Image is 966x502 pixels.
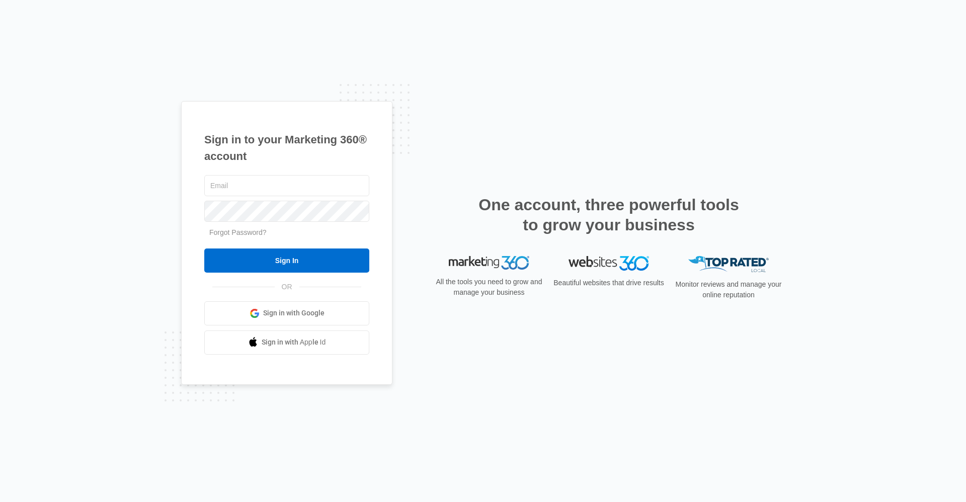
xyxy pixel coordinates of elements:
[475,195,742,235] h2: One account, three powerful tools to grow your business
[204,330,369,355] a: Sign in with Apple Id
[204,131,369,164] h1: Sign in to your Marketing 360® account
[672,279,785,300] p: Monitor reviews and manage your online reputation
[263,308,325,318] span: Sign in with Google
[552,278,665,288] p: Beautiful websites that drive results
[204,248,369,273] input: Sign In
[204,301,369,325] a: Sign in with Google
[275,282,299,292] span: OR
[204,175,369,196] input: Email
[262,337,326,348] span: Sign in with Apple Id
[449,256,529,270] img: Marketing 360
[433,277,545,298] p: All the tools you need to grow and manage your business
[209,228,267,236] a: Forgot Password?
[569,256,649,271] img: Websites 360
[688,256,769,273] img: Top Rated Local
